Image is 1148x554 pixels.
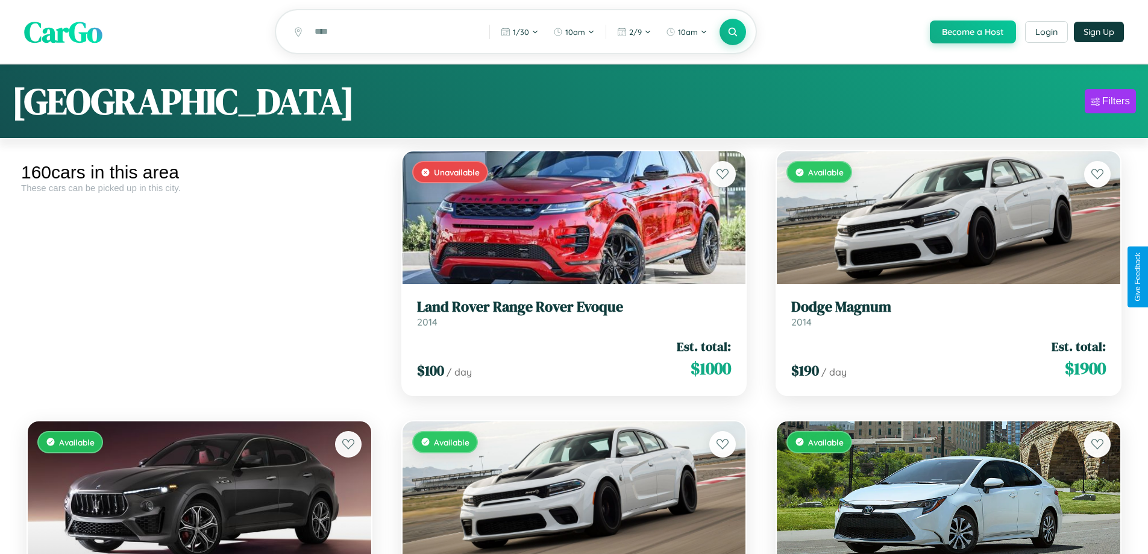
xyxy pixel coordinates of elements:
[24,12,102,52] span: CarGo
[1102,95,1130,107] div: Filters
[1025,21,1068,43] button: Login
[660,22,714,42] button: 10am
[21,183,378,193] div: These cars can be picked up in this city.
[12,77,354,126] h1: [GEOGRAPHIC_DATA]
[791,316,812,328] span: 2014
[21,162,378,183] div: 160 cars in this area
[417,298,732,316] h3: Land Rover Range Rover Evoque
[1052,338,1106,355] span: Est. total:
[1065,356,1106,380] span: $ 1900
[791,298,1106,328] a: Dodge Magnum2014
[417,298,732,328] a: Land Rover Range Rover Evoque2014
[1085,89,1136,113] button: Filters
[1074,22,1124,42] button: Sign Up
[547,22,601,42] button: 10am
[821,366,847,378] span: / day
[495,22,545,42] button: 1/30
[791,298,1106,316] h3: Dodge Magnum
[611,22,657,42] button: 2/9
[808,437,844,447] span: Available
[417,316,438,328] span: 2014
[678,27,698,37] span: 10am
[629,27,642,37] span: 2 / 9
[1134,253,1142,301] div: Give Feedback
[808,167,844,177] span: Available
[691,356,731,380] span: $ 1000
[434,167,480,177] span: Unavailable
[434,437,469,447] span: Available
[677,338,731,355] span: Est. total:
[565,27,585,37] span: 10am
[791,360,819,380] span: $ 190
[447,366,472,378] span: / day
[59,437,95,447] span: Available
[417,360,444,380] span: $ 100
[930,20,1016,43] button: Become a Host
[513,27,529,37] span: 1 / 30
